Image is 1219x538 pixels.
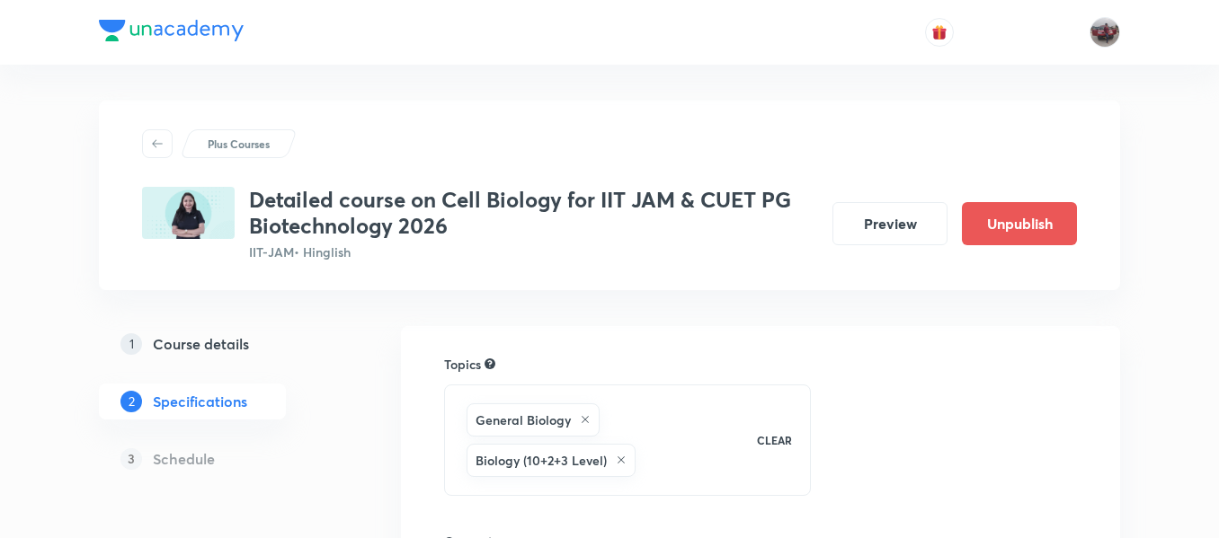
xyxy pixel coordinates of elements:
button: Unpublish [962,202,1077,245]
img: Company Logo [99,20,244,41]
h3: Detailed course on Cell Biology for IIT JAM & CUET PG Biotechnology 2026 [249,187,818,239]
h6: General Biology [476,410,571,429]
h6: Biology (10+2+3 Level) [476,451,607,470]
button: Preview [832,202,948,245]
img: avatar [931,24,948,40]
p: Plus Courses [208,136,270,152]
p: IIT-JAM • Hinglish [249,243,818,261]
button: avatar [925,18,954,47]
p: CLEAR [757,432,792,448]
img: amirhussain Hussain [1090,17,1120,48]
p: 1 [120,333,142,355]
a: 1Course details [99,326,343,362]
p: 2 [120,391,142,412]
div: Search for topics [485,356,495,372]
a: Company Logo [99,20,244,46]
h6: Topics [444,355,481,374]
h5: Schedule [153,448,215,470]
p: 3 [120,448,142,470]
h5: Specifications [153,391,247,412]
h5: Course details [153,333,249,355]
img: 208160FA-89FF-4C14-9669-A02EB8260062_plus.png [142,187,235,239]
